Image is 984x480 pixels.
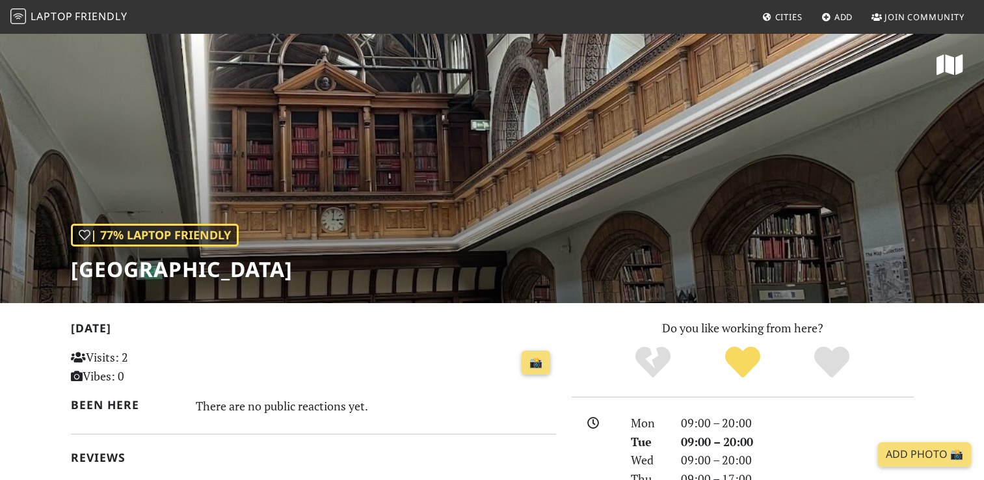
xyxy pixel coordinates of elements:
[878,442,971,467] a: Add Photo 📸
[31,9,73,23] span: Laptop
[834,11,853,23] span: Add
[816,5,858,29] a: Add
[196,395,556,416] div: There are no public reactions yet.
[623,433,672,451] div: Tue
[71,451,556,464] h2: Reviews
[71,348,222,386] p: Visits: 2 Vibes: 0
[10,8,26,24] img: LaptopFriendly
[775,11,803,23] span: Cities
[71,321,556,340] h2: [DATE]
[866,5,970,29] a: Join Community
[572,319,914,338] p: Do you like working from here?
[757,5,808,29] a: Cities
[673,433,922,451] div: 09:00 – 20:00
[522,351,550,375] a: 📸
[698,345,788,380] div: Yes
[608,345,698,380] div: No
[673,451,922,470] div: 09:00 – 20:00
[71,224,239,247] div: | 77% Laptop Friendly
[71,398,181,412] h2: Been here
[71,257,293,282] h1: [GEOGRAPHIC_DATA]
[787,345,877,380] div: Definitely!
[10,6,127,29] a: LaptopFriendly LaptopFriendly
[673,414,922,433] div: 09:00 – 20:00
[75,9,127,23] span: Friendly
[884,11,964,23] span: Join Community
[623,414,672,433] div: Mon
[623,451,672,470] div: Wed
